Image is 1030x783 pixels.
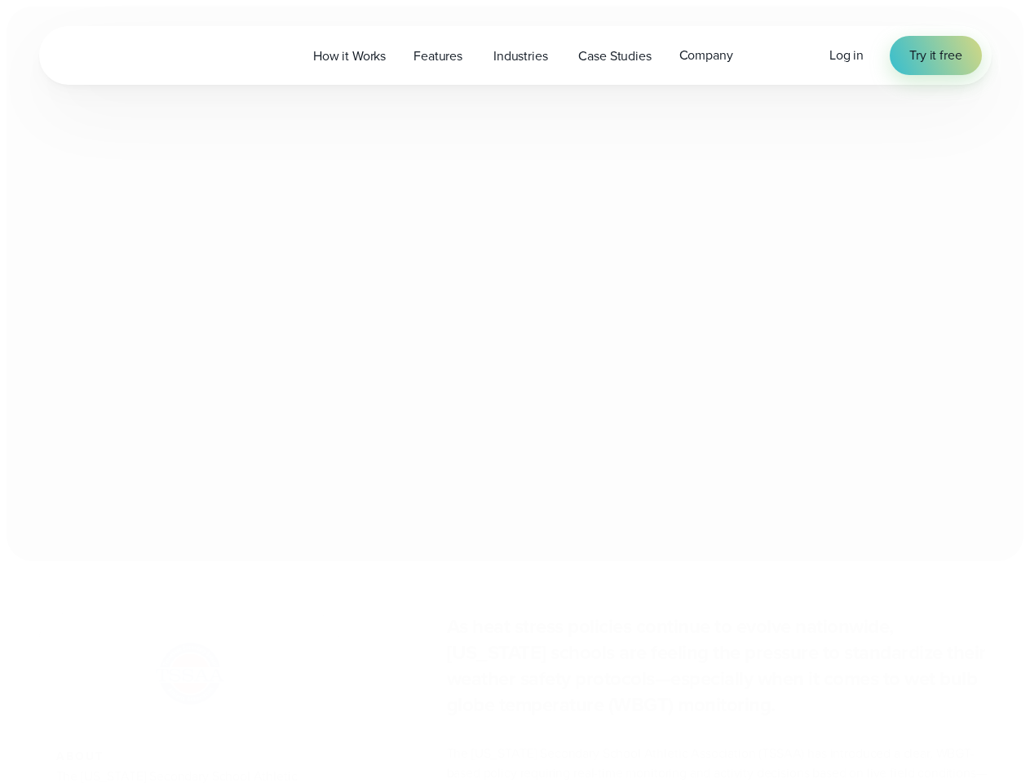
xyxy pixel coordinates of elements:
[564,39,665,73] a: Case Studies
[829,46,864,64] span: Log in
[313,46,386,66] span: How it Works
[493,46,547,66] span: Industries
[909,46,961,65] span: Try it free
[679,46,733,65] span: Company
[578,46,651,66] span: Case Studies
[299,39,400,73] a: How it Works
[890,36,981,75] a: Try it free
[829,46,864,65] a: Log in
[413,46,462,66] span: Features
